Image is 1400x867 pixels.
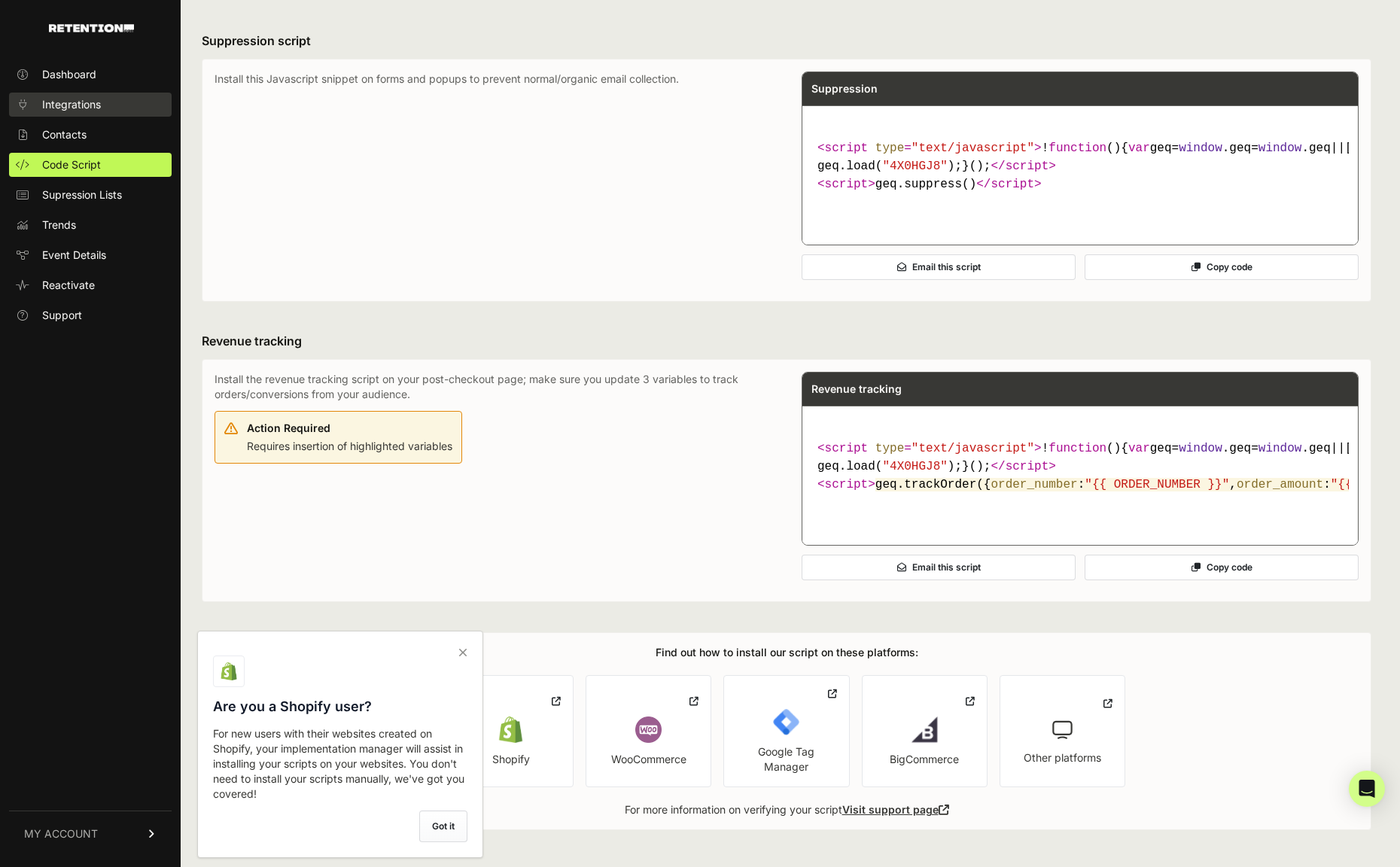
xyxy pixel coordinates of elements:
[875,442,904,455] span: type
[42,127,87,142] span: Contacts
[635,716,662,743] img: Wordpress
[991,478,1077,491] span: order_number
[1006,460,1049,473] span: script
[912,141,1034,155] span: "text/javascript"
[802,72,1358,105] div: Suppression
[890,752,959,767] div: BigCommerce
[1048,442,1121,455] span: ( )
[42,67,96,82] span: Dashboard
[1048,442,1106,455] span: function
[215,372,772,402] p: Install the revenue tracking script on your post-checkout page; make sure you update 3 variables ...
[247,421,452,436] div: Action Required
[875,141,904,155] span: type
[42,97,101,112] span: Integrations
[9,811,172,856] a: MY ACCOUNT
[723,675,849,787] a: Google Tag Manager
[9,303,172,327] a: Support
[42,187,122,202] span: Supression Lists
[976,178,1041,191] span: </ >
[492,752,530,767] div: Shopify
[817,442,1042,455] span: < = >
[1000,675,1125,787] a: Other platforms
[912,716,938,743] img: BigCommerce
[9,123,172,147] a: Contacts
[802,254,1076,280] button: Email this script
[1179,141,1222,155] span: window
[1024,750,1101,765] div: Other platforms
[1085,478,1229,491] span: "{{ ORDER_NUMBER }}"
[9,213,172,237] a: Trends
[24,826,98,841] span: MY ACCOUNT
[991,460,1055,473] span: </ >
[862,675,988,787] a: BigCommerce
[817,478,875,491] span: < >
[625,802,949,817] p: For more information on verifying your script
[825,478,869,491] span: script
[9,153,172,177] a: Code Script
[9,93,172,117] a: Integrations
[9,183,172,207] a: Supression Lists
[811,133,1349,199] code: geq.suppress()
[842,803,949,816] a: Visit support page
[825,178,869,191] span: script
[49,24,134,32] img: Retention.com
[9,243,172,267] a: Event Details
[9,273,172,297] a: Reactivate
[1349,771,1385,807] div: Open Intercom Messenger
[220,662,238,680] img: Shopify
[1258,442,1302,455] span: window
[611,752,686,767] div: WooCommerce
[448,675,574,787] a: Shopify
[42,218,76,233] span: Trends
[882,460,947,473] span: "4X0HGJ8"
[419,811,467,842] label: Got it
[991,160,1055,173] span: </ >
[202,32,1371,50] h3: Suppression script
[802,555,1076,580] button: Email this script
[498,716,524,743] img: Shopify
[247,418,452,454] div: Requires insertion of highlighted variables
[825,141,869,155] span: script
[213,696,467,717] h3: Are you a Shopify user?
[1258,141,1302,155] span: window
[42,157,101,172] span: Code Script
[215,71,772,289] p: Install this Javascript snippet on forms and popups to prevent normal/organic email collection.
[1128,141,1150,155] span: var
[9,62,172,87] a: Dashboard
[42,248,106,263] span: Event Details
[1006,160,1049,173] span: script
[656,645,918,660] h3: Find out how to install our script on these platforms:
[825,442,869,455] span: script
[1237,478,1323,491] span: order_amount
[773,709,799,735] img: Google Tag Manager
[1179,442,1222,455] span: window
[586,675,711,787] a: WooCommerce
[1048,141,1106,155] span: function
[1085,555,1359,580] button: Copy code
[1085,254,1359,280] button: Copy code
[202,332,1371,350] h3: Revenue tracking
[802,373,1358,406] div: Revenue tracking
[213,726,467,802] p: For new users with their websites created on Shopify, your implementation manager will assist in ...
[912,442,1034,455] span: "text/javascript"
[991,178,1034,191] span: script
[817,178,875,191] span: < >
[42,308,82,323] span: Support
[736,744,836,774] div: Google Tag Manager
[817,141,1042,155] span: < = >
[1128,442,1150,455] span: var
[1048,141,1121,155] span: ( )
[42,278,95,293] span: Reactivate
[882,160,947,173] span: "4X0HGJ8"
